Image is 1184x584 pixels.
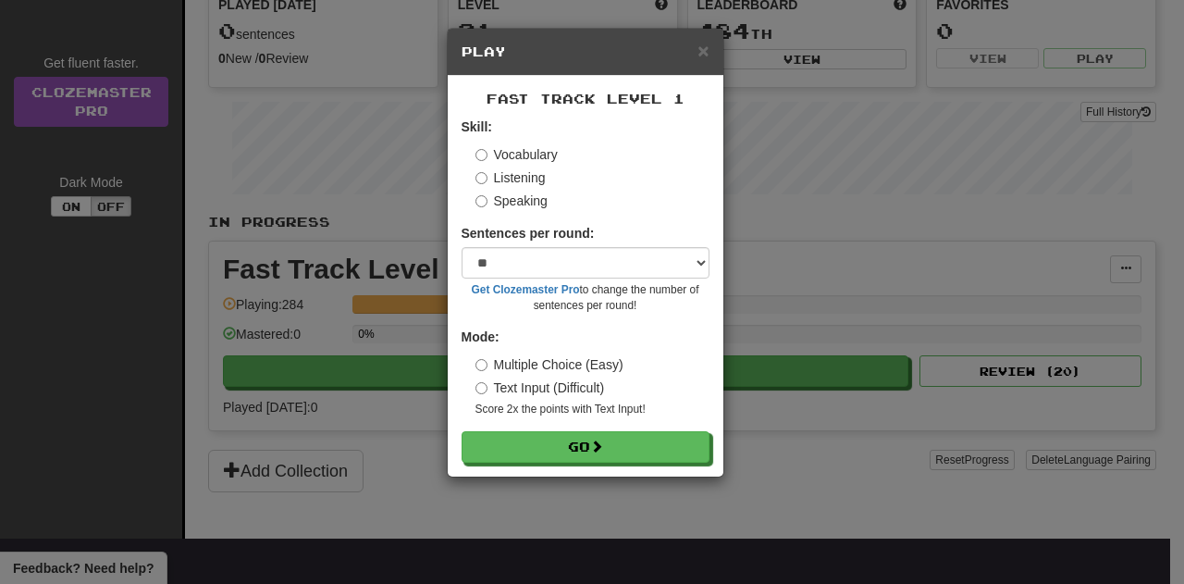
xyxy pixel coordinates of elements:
[475,145,558,164] label: Vocabulary
[475,172,487,184] input: Listening
[462,119,492,134] strong: Skill:
[462,431,709,463] button: Go
[475,355,623,374] label: Multiple Choice (Easy)
[475,379,605,397] label: Text Input (Difficult)
[462,282,709,314] small: to change the number of sentences per round!
[697,41,709,60] button: Close
[475,402,709,417] small: Score 2x the points with Text Input !
[475,382,487,394] input: Text Input (Difficult)
[475,359,487,371] input: Multiple Choice (Easy)
[475,192,548,210] label: Speaking
[462,43,709,61] h5: Play
[475,168,546,187] label: Listening
[697,40,709,61] span: ×
[462,224,595,242] label: Sentences per round:
[487,91,684,106] span: Fast Track Level 1
[462,329,499,344] strong: Mode:
[472,283,580,296] a: Get Clozemaster Pro
[475,195,487,207] input: Speaking
[475,149,487,161] input: Vocabulary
